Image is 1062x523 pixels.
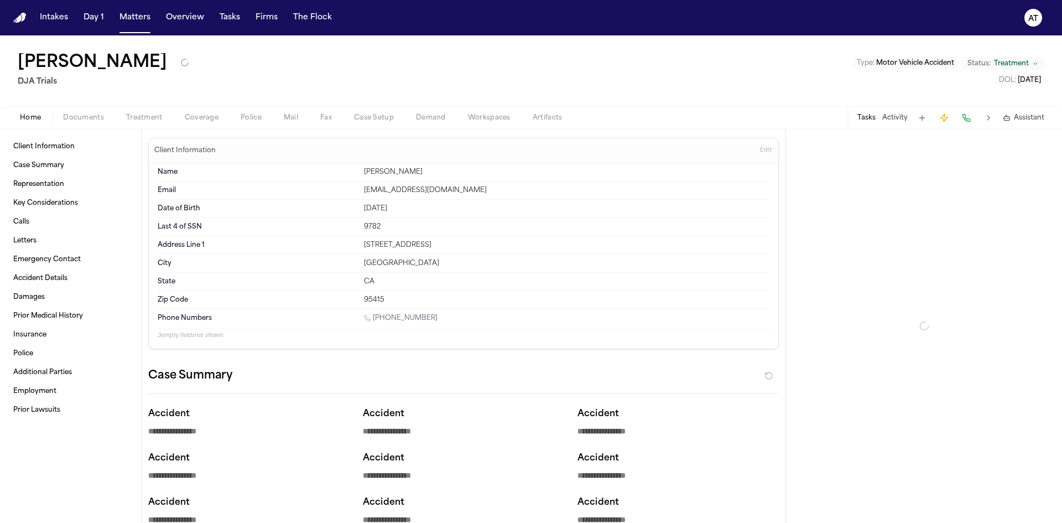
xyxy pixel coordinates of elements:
[363,407,564,421] p: Accident
[162,8,209,28] button: Overview
[158,296,357,304] dt: Zip Code
[158,332,769,340] p: 3 empty fields not shown.
[158,277,357,286] dt: State
[35,8,72,28] button: Intakes
[9,138,132,156] a: Client Information
[363,452,564,465] p: Accident
[152,146,218,155] h3: Client Information
[20,113,41,122] span: Home
[9,270,132,287] a: Accident Details
[148,496,350,509] p: Accident
[158,204,357,213] dt: Date of Birth
[9,232,132,250] a: Letters
[9,345,132,363] a: Police
[936,110,952,126] button: Create Immediate Task
[9,364,132,381] a: Additional Parties
[857,113,876,122] button: Tasks
[364,259,769,268] div: [GEOGRAPHIC_DATA]
[79,8,108,28] button: Day 1
[241,113,262,122] span: Police
[760,147,772,154] span: Edit
[468,113,511,122] span: Workspaces
[364,277,769,286] div: CA
[1018,77,1041,84] span: [DATE]
[967,59,991,68] span: Status:
[158,314,212,323] span: Phone Numbers
[158,186,357,195] dt: Email
[364,168,769,177] div: [PERSON_NAME]
[9,307,132,325] a: Prior Medical History
[18,53,167,73] button: Edit matter name
[158,259,357,268] dt: City
[882,113,908,122] button: Activity
[994,59,1029,68] span: Treatment
[158,168,357,177] dt: Name
[577,496,779,509] p: Accident
[9,288,132,306] a: Damages
[215,8,244,28] button: Tasks
[18,75,189,89] h2: DJA Trials
[13,13,27,23] a: Home
[364,296,769,304] div: 95415
[9,251,132,268] a: Emergency Contact
[9,382,132,400] a: Employment
[962,57,1044,70] button: Change status from Treatment
[9,213,132,231] a: Calls
[577,407,779,421] p: Accident
[1003,113,1044,122] button: Assistant
[148,367,232,385] h2: Case Summary
[577,452,779,465] p: Accident
[126,113,163,122] span: Treatment
[364,314,438,323] a: Call 1 (707) 349-9550
[9,194,132,212] a: Key Considerations
[320,113,332,122] span: Fax
[18,53,167,73] h1: [PERSON_NAME]
[148,407,350,421] p: Accident
[9,326,132,344] a: Insurance
[364,222,769,231] div: 9782
[115,8,155,28] button: Matters
[13,13,27,23] img: Finch Logo
[996,75,1044,86] button: Edit DOL: 2025-04-11
[185,113,218,122] span: Coverage
[284,113,298,122] span: Mail
[364,204,769,213] div: [DATE]
[853,58,957,69] button: Edit Type: Motor Vehicle Accident
[857,60,874,66] span: Type :
[757,142,775,159] button: Edit
[9,401,132,419] a: Prior Lawsuits
[876,60,954,66] span: Motor Vehicle Accident
[9,175,132,193] a: Representation
[148,452,350,465] p: Accident
[289,8,336,28] button: The Flock
[158,241,357,250] dt: Address Line 1
[158,222,357,231] dt: Last 4 of SSN
[416,113,446,122] span: Demand
[999,77,1016,84] span: DOL :
[914,110,930,126] button: Add Task
[363,496,564,509] p: Accident
[364,241,769,250] div: [STREET_ADDRESS]
[533,113,563,122] span: Artifacts
[9,157,132,174] a: Case Summary
[364,186,769,195] div: [EMAIL_ADDRESS][DOMAIN_NAME]
[959,110,974,126] button: Make a Call
[1014,113,1044,122] span: Assistant
[63,113,104,122] span: Documents
[354,113,394,122] span: Case Setup
[251,8,282,28] button: Firms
